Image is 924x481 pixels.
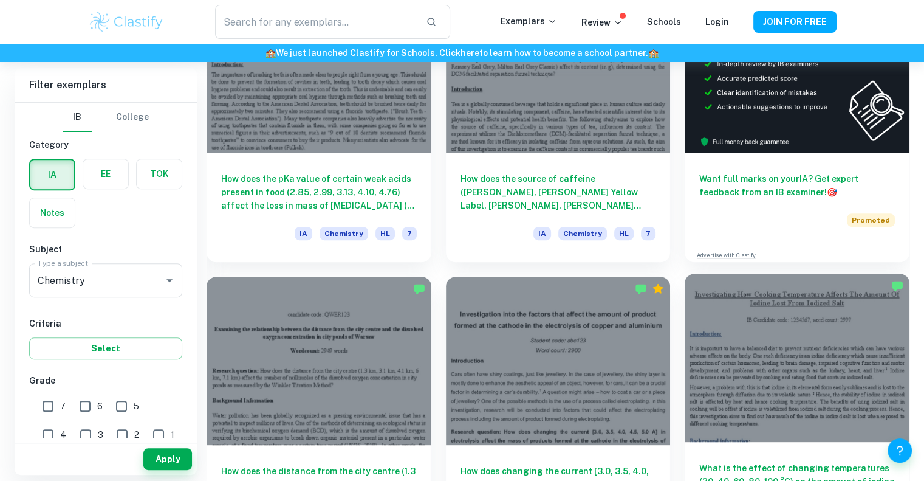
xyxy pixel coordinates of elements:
[295,227,312,240] span: IA
[647,17,681,27] a: Schools
[460,172,656,212] h6: How does the source of caffeine ([PERSON_NAME], [PERSON_NAME] Yellow Label, [PERSON_NAME], [PERSO...
[533,227,551,240] span: IA
[15,68,197,102] h6: Filter exemplars
[641,227,655,240] span: 7
[648,48,659,58] span: 🏫
[697,251,756,260] a: Advertise with Clastify
[97,400,103,413] span: 6
[143,448,192,470] button: Apply
[137,159,182,189] button: TOK
[29,243,182,256] h6: Subject
[161,272,178,289] button: Open
[2,46,922,60] h6: We just launched Clastify for Schools. Click to learn how to become a school partner.
[827,187,837,197] span: 🎯
[753,11,837,33] button: JOIN FOR FREE
[888,438,912,463] button: Help and Feedback
[98,428,103,441] span: 3
[265,48,276,58] span: 🏫
[38,258,88,268] label: Type a subject
[83,159,128,189] button: EE
[30,198,75,227] button: Notes
[215,5,416,39] input: Search for any exemplars...
[88,10,165,34] img: Clastify logo
[614,227,634,240] span: HL
[320,227,368,240] span: Chemistry
[847,213,895,227] span: Promoted
[413,283,425,295] img: Marked
[635,283,647,295] img: Marked
[134,428,139,441] span: 2
[171,428,174,441] span: 1
[705,17,729,27] a: Login
[29,138,182,151] h6: Category
[558,227,607,240] span: Chemistry
[460,48,479,58] a: here
[375,227,395,240] span: HL
[116,103,149,132] button: College
[60,428,66,441] span: 4
[29,317,182,330] h6: Criteria
[29,374,182,387] h6: Grade
[402,227,417,240] span: 7
[134,400,139,413] span: 5
[501,15,557,28] p: Exemplars
[891,280,903,292] img: Marked
[63,103,149,132] div: Filter type choice
[30,160,74,189] button: IA
[29,337,182,359] button: Select
[581,16,623,29] p: Review
[652,283,664,295] div: Premium
[60,400,66,413] span: 7
[221,172,417,212] h6: How does the pKa value of certain weak acids present in food (2.85, 2.99, 3.13, 4.10, 4.76) affec...
[63,103,92,132] button: IB
[699,172,895,199] h6: Want full marks on your IA ? Get expert feedback from an IB examiner!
